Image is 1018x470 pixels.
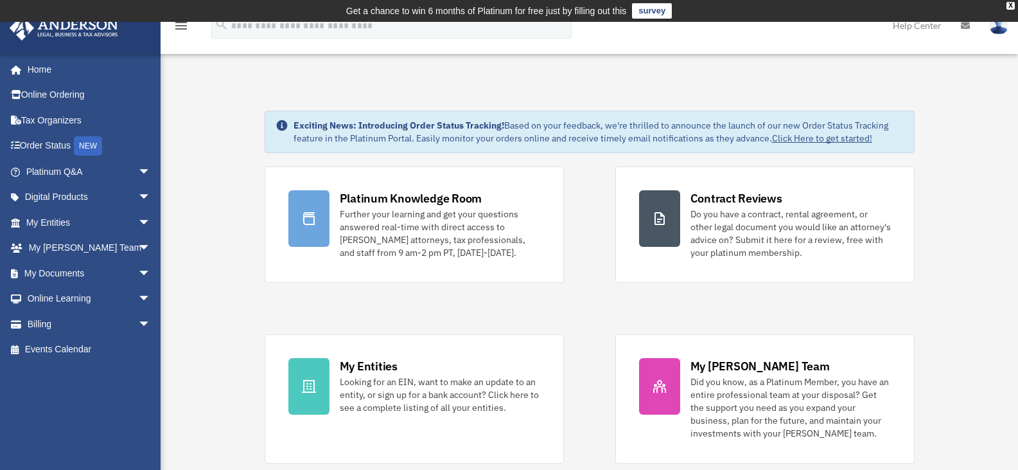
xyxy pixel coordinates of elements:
a: Platinum Q&Aarrow_drop_down [9,159,170,185]
i: menu [173,18,189,33]
span: arrow_drop_down [138,311,164,338]
span: arrow_drop_down [138,185,164,211]
a: menu [173,23,189,33]
a: Digital Productsarrow_drop_down [9,185,170,210]
span: arrow_drop_down [138,159,164,185]
span: arrow_drop_down [138,210,164,236]
a: My Entities Looking for an EIN, want to make an update to an entity, or sign up for a bank accoun... [265,334,564,464]
a: Billingarrow_drop_down [9,311,170,337]
span: arrow_drop_down [138,235,164,262]
div: NEW [74,136,102,156]
i: search [215,17,229,32]
div: Looking for an EIN, want to make an update to an entity, or sign up for a bank account? Click her... [340,375,540,414]
div: Get a chance to win 6 months of Platinum for free just by filling out this [346,3,627,19]
div: Further your learning and get your questions answered real-time with direct access to [PERSON_NAM... [340,208,540,259]
div: Platinum Knowledge Room [340,190,482,206]
a: Contract Reviews Do you have a contract, rental agreement, or other legal document you would like... [615,167,915,283]
div: Based on your feedback, we're thrilled to announce the launch of our new Order Status Tracking fe... [294,119,904,145]
a: Home [9,57,164,82]
span: arrow_drop_down [138,260,164,287]
div: My Entities [340,358,398,374]
strong: Exciting News: Introducing Order Status Tracking! [294,120,504,131]
div: Contract Reviews [690,190,782,206]
div: Do you have a contract, rental agreement, or other legal document you would like an attorney's ad... [690,208,891,259]
a: Online Learningarrow_drop_down [9,286,170,312]
a: Online Ordering [9,82,170,108]
span: arrow_drop_down [138,286,164,312]
div: close [1006,2,1015,10]
a: My [PERSON_NAME] Teamarrow_drop_down [9,235,170,261]
a: Click Here to get started! [772,132,872,144]
a: Tax Organizers [9,107,170,133]
a: My Entitiesarrow_drop_down [9,210,170,235]
a: Order StatusNEW [9,133,170,159]
a: survey [632,3,672,19]
img: Anderson Advisors Platinum Portal [6,15,122,41]
a: Platinum Knowledge Room Further your learning and get your questions answered real-time with dire... [265,167,564,283]
a: Events Calendar [9,337,170,363]
div: Did you know, as a Platinum Member, you have an entire professional team at your disposal? Get th... [690,375,891,440]
img: User Pic [989,16,1008,35]
a: My Documentsarrow_drop_down [9,260,170,286]
a: My [PERSON_NAME] Team Did you know, as a Platinum Member, you have an entire professional team at... [615,334,915,464]
div: My [PERSON_NAME] Team [690,358,830,374]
